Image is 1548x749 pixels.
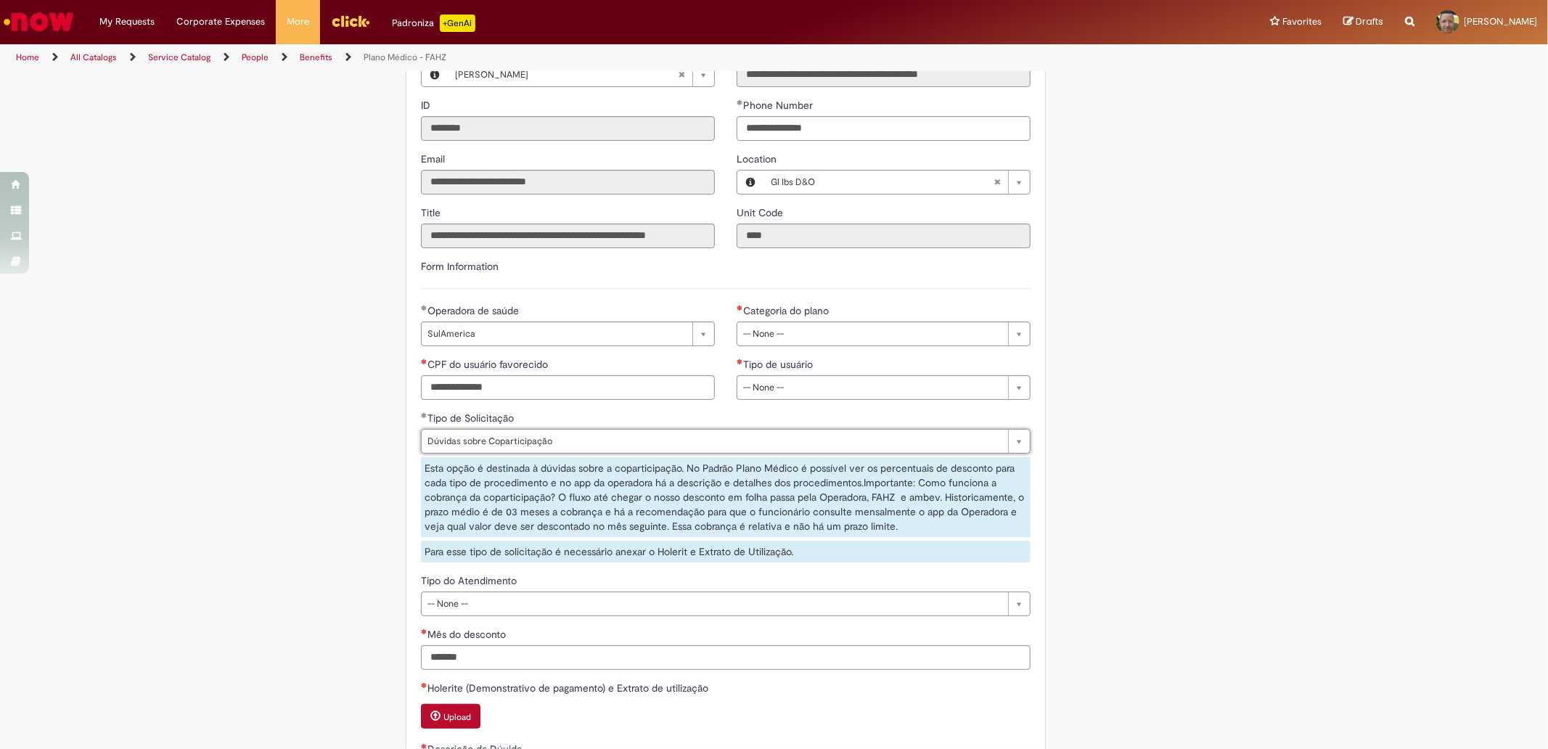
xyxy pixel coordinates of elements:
button: Upload Attachment for Holerite (Demonstrativo de pagamento) e Extrato de utilização Required [421,704,480,729]
input: Title [421,224,715,248]
span: Read only - Unit Code [737,206,786,219]
label: Read only - ID [421,98,433,112]
div: Padroniza [392,15,475,32]
input: Phone Number [737,116,1031,141]
span: Categoria do plano [743,304,832,317]
label: Read only - Email [421,152,448,166]
input: Mês do desconto [421,645,1031,670]
input: CPF do usuário favorecido [421,375,715,400]
small: Upload [443,711,471,723]
span: Location [737,152,779,165]
a: Plano Médico - FAHZ [364,52,446,63]
span: Corporate Expenses [176,15,265,29]
button: Location, Preview this record Gl Ibs D&O [737,171,763,194]
a: Drafts [1343,15,1383,29]
abbr: Clear field What's your ID? [671,63,692,86]
span: Required [737,305,743,311]
span: Tipo de Solicitação [427,412,517,425]
a: Service Catalog [148,52,210,63]
span: Required [421,682,427,688]
span: Required [421,359,427,364]
span: Dúvidas sobre Coparticipação [427,430,1001,453]
div: Para esse tipo de solicitação é necessário anexar o Holerit e Extrato de Utilização. [421,541,1031,562]
span: Read only - ID [421,99,433,112]
span: Required [421,743,427,749]
label: Form Information [421,260,499,273]
a: Gl Ibs D&OClear field Location [763,171,1030,194]
button: What's your ID?, Preview this record Flavio Mendes [422,63,448,86]
label: Read only - Title [421,205,443,220]
input: Email [421,170,715,195]
span: CPF do usuário favorecido [427,358,551,371]
a: People [242,52,269,63]
span: [PERSON_NAME] [455,63,678,86]
span: Read only - Holerite (Demonstrativo de pagamento) e Extrato de utilização [427,682,711,695]
input: ID [421,116,715,141]
span: -- None -- [743,322,1001,345]
span: Required Filled [421,305,427,311]
a: All Catalogs [70,52,117,63]
ul: Page breadcrumbs [11,44,1021,71]
span: Required [421,629,427,634]
input: Unit Code [737,224,1031,248]
span: Tipo do Atendimento [421,574,520,587]
span: Read only - Title [421,206,443,219]
span: [PERSON_NAME] [1464,15,1537,28]
span: Operadora de saúde [427,304,522,317]
p: +GenAi [440,15,475,32]
span: Required Filled [421,412,427,418]
a: Benefits [300,52,332,63]
span: Tipo de usuário [743,358,816,371]
span: -- None -- [427,592,1001,615]
a: Home [16,52,39,63]
span: SulAmerica [427,322,685,345]
img: click_logo_yellow_360x200.png [331,10,370,32]
span: Mês do desconto [427,628,509,641]
span: Phone Number [743,99,816,112]
div: Esta opção é destinada à dúvidas sobre a coparticipação. No Padrão Plano Médico é possível ver os... [421,457,1031,537]
span: More [287,15,309,29]
span: Required [737,359,743,364]
a: [PERSON_NAME]Clear field What's your ID? [448,63,714,86]
span: Drafts [1356,15,1383,28]
span: Favorites [1282,15,1322,29]
span: Gl Ibs D&O [771,171,994,194]
abbr: Clear field Location [986,171,1008,194]
span: -- None -- [743,376,1001,399]
label: Read only - Unit Code [737,205,786,220]
img: ServiceNow [1,7,76,36]
span: My Requests [99,15,155,29]
input: Department [737,62,1031,87]
span: Required Filled [737,99,743,105]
